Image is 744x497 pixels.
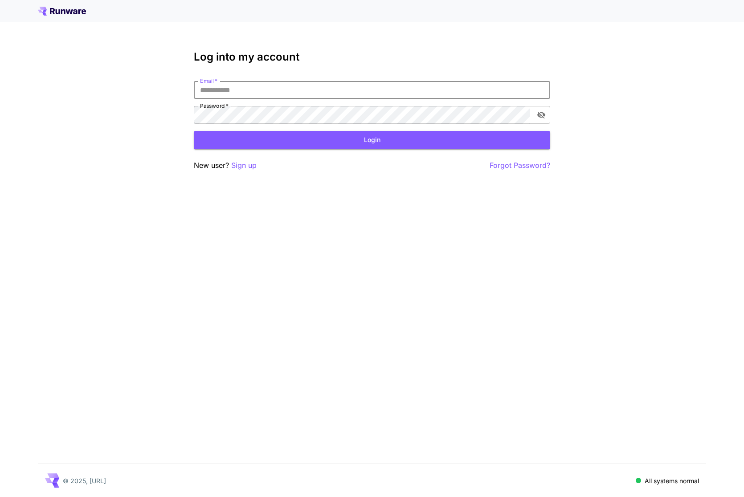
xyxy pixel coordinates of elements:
[645,476,699,485] p: All systems normal
[194,160,257,171] p: New user?
[63,476,106,485] p: © 2025, [URL]
[231,160,257,171] button: Sign up
[490,160,550,171] button: Forgot Password?
[533,107,549,123] button: toggle password visibility
[200,77,217,85] label: Email
[194,51,550,63] h3: Log into my account
[194,131,550,149] button: Login
[200,102,229,110] label: Password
